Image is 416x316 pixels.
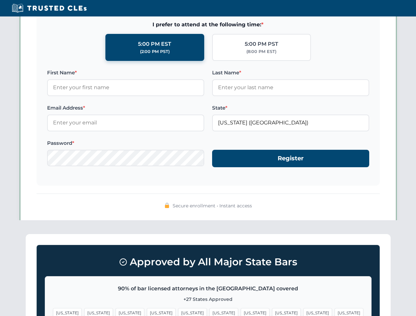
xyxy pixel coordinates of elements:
[212,104,369,112] label: State
[47,139,204,147] label: Password
[47,69,204,77] label: First Name
[53,296,363,303] p: +27 States Approved
[10,3,89,13] img: Trusted CLEs
[45,253,372,271] h3: Approved by All Major State Bars
[47,104,204,112] label: Email Address
[212,69,369,77] label: Last Name
[140,48,170,55] div: (2:00 PM PST)
[47,20,369,29] span: I prefer to attend at the following time:
[212,115,369,131] input: Florida (FL)
[212,150,369,167] button: Register
[138,40,171,48] div: 5:00 PM EST
[246,48,276,55] div: (8:00 PM EST)
[47,79,204,96] input: Enter your first name
[47,115,204,131] input: Enter your email
[173,202,252,209] span: Secure enrollment • Instant access
[245,40,278,48] div: 5:00 PM PST
[164,203,170,208] img: 🔒
[212,79,369,96] input: Enter your last name
[53,284,363,293] p: 90% of bar licensed attorneys in the [GEOGRAPHIC_DATA] covered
